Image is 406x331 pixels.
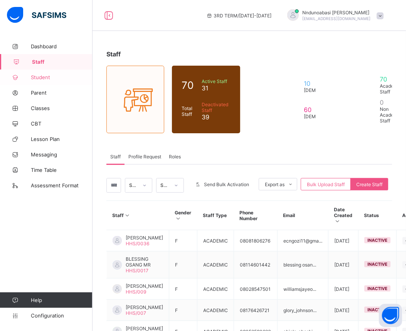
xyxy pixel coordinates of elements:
td: F [169,251,197,278]
td: [DATE] [329,251,359,278]
span: Classes [31,105,93,111]
th: Date Created [329,201,359,230]
span: [PERSON_NAME] [126,283,163,289]
span: Staff [106,50,121,58]
td: 08028547501 [234,278,278,300]
img: safsims [7,7,66,23]
span: 31 [202,84,231,92]
span: HHS/0017 [126,268,148,273]
span: 60 [304,106,355,114]
span: inactive [367,286,387,291]
td: ACADEMIC [197,230,234,251]
span: HHS/007 [126,310,146,316]
button: Open asap [379,304,402,327]
span: BLESSING OSANG MR [126,256,163,268]
span: [PERSON_NAME] [126,304,163,310]
span: Academic Staff [380,83,401,95]
span: CBT [31,121,93,127]
td: 08176426721 [234,300,278,321]
span: Staff [110,154,121,160]
span: Student [31,74,93,80]
span: session/term information [206,13,272,19]
span: 10 [304,80,355,87]
span: Configuration [31,312,92,319]
div: Select status [160,183,170,188]
span: Active Staff [202,78,231,84]
span: HHS/009 [126,289,146,295]
div: NndunoabasiAkpan [280,9,387,22]
td: ecngozi11@gma... [278,230,329,251]
i: Sort in Ascending Order [334,218,341,224]
span: Messaging [31,151,93,158]
td: ACADEMIC [197,251,234,278]
div: Total Staff [180,104,200,119]
span: 70 [182,79,198,91]
th: Staff Type [197,201,234,230]
span: Assessment Format [31,182,93,188]
span: Bulk Upload Staff [307,182,345,187]
th: Gender [169,201,197,230]
span: Deactivated Staff [202,102,231,113]
span: 39 [202,113,231,121]
i: Sort in Ascending Order [124,212,131,218]
td: 08081806276 [234,230,278,251]
td: ACADEMIC [197,300,234,321]
span: Help [31,297,92,303]
td: ACADEMIC [197,278,234,300]
td: [DATE] [329,230,359,251]
td: blessing osan... [278,251,329,278]
span: Nndunoabasi [PERSON_NAME] [303,10,371,15]
span: 70 [380,75,401,83]
span: Export as [265,182,285,187]
span: Parent [31,90,93,96]
span: inactive [367,238,387,243]
span: [DEMOGRAPHIC_DATA] [304,114,355,119]
span: Non Academic Staff [380,106,401,124]
td: F [169,278,197,300]
span: [DEMOGRAPHIC_DATA] [304,87,355,93]
span: Staff [32,59,93,65]
th: Status [359,201,397,230]
th: Email [278,201,329,230]
span: [PERSON_NAME] [126,235,163,241]
span: Dashboard [31,43,93,49]
td: [DATE] [329,278,359,300]
span: Roles [169,154,181,160]
td: glory_johnson... [278,300,329,321]
span: 0 [380,98,401,106]
i: Sort in Ascending Order [175,216,182,221]
span: Lesson Plan [31,136,93,142]
span: inactive [367,261,387,267]
td: 08114601442 [234,251,278,278]
span: HHS/0036 [126,241,149,246]
span: Profile Request [128,154,161,160]
span: [EMAIL_ADDRESS][DOMAIN_NAME] [303,16,371,21]
span: inactive [367,307,387,312]
th: Phone Number [234,201,278,230]
span: Time Table [31,167,93,173]
span: Create Staff [356,182,382,187]
div: Select staff type [129,183,138,188]
span: Send Bulk Activation [204,182,249,187]
td: williamsjayeo... [278,278,329,300]
th: Staff [107,201,169,230]
td: F [169,300,197,321]
td: F [169,230,197,251]
td: [DATE] [329,300,359,321]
